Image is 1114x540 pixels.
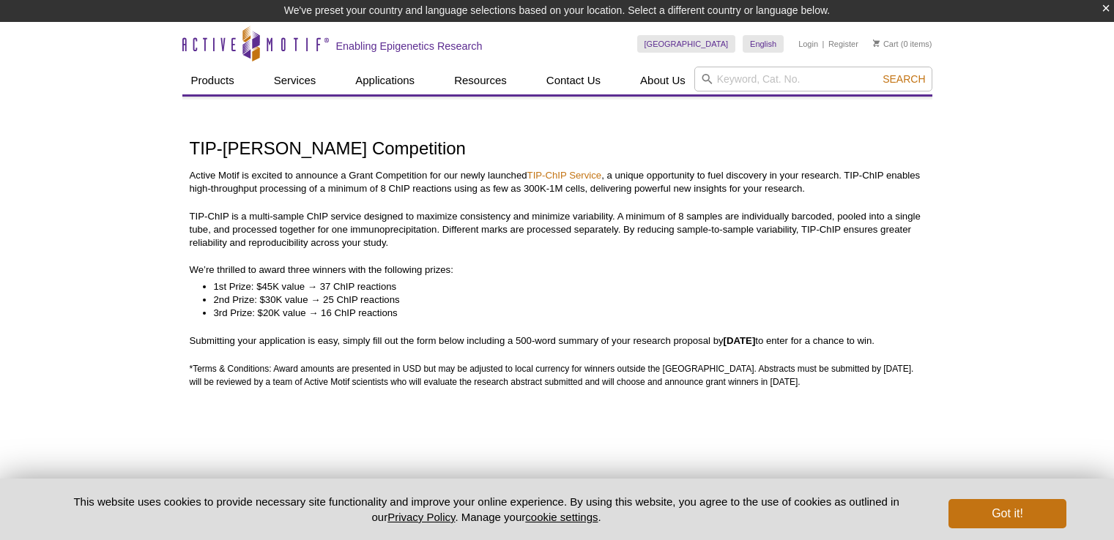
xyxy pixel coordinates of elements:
p: We’re thrilled to award three winners with the following prizes: [190,263,925,277]
input: Keyword, Cat. No. [694,67,932,91]
a: Privacy Policy [387,511,455,523]
strong: [DATE] [724,335,756,346]
h1: TIP-[PERSON_NAME] Competition [190,139,925,160]
button: cookie settings [525,511,598,523]
span: Search [883,73,925,85]
a: [GEOGRAPHIC_DATA] [637,35,736,53]
a: Applications [346,67,423,94]
a: Resources [445,67,516,94]
a: About Us [631,67,694,94]
li: | [822,35,825,53]
button: Got it! [948,499,1066,528]
li: 3rd Prize: $20K value → 16 ChIP reactions [214,307,910,320]
li: (0 items) [873,35,932,53]
button: Search [878,72,929,86]
p: Active Motif is excited to announce a Grant Competition for our newly launched , a unique opportu... [190,169,925,195]
li: 2nd Prize: $30K value → 25 ChIP reactions [214,293,910,307]
a: Products [182,67,243,94]
p: This website uses cookies to provide necessary site functionality and improve your online experie... [48,494,925,525]
h2: Enabling Epigenetics Research [336,40,483,53]
a: Contact Us [538,67,609,94]
p: Submitting your application is easy, simply fill out the form below including a 500-word summary ... [190,334,925,348]
a: Services [265,67,325,94]
a: Cart [873,39,899,49]
a: English [743,35,784,53]
img: Your Cart [873,40,880,47]
a: Login [798,39,818,49]
a: Register [828,39,858,49]
p: *Terms & Conditions: Award amounts are presented in USD but may be adjusted to local currency for... [190,362,925,389]
li: 1st Prize: $45K value → 37 ChIP reactions [214,280,910,293]
p: TIP-ChIP is a multi-sample ChIP service designed to maximize consistency and minimize variability... [190,210,925,250]
a: TIP-ChIP Service [527,170,602,181]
